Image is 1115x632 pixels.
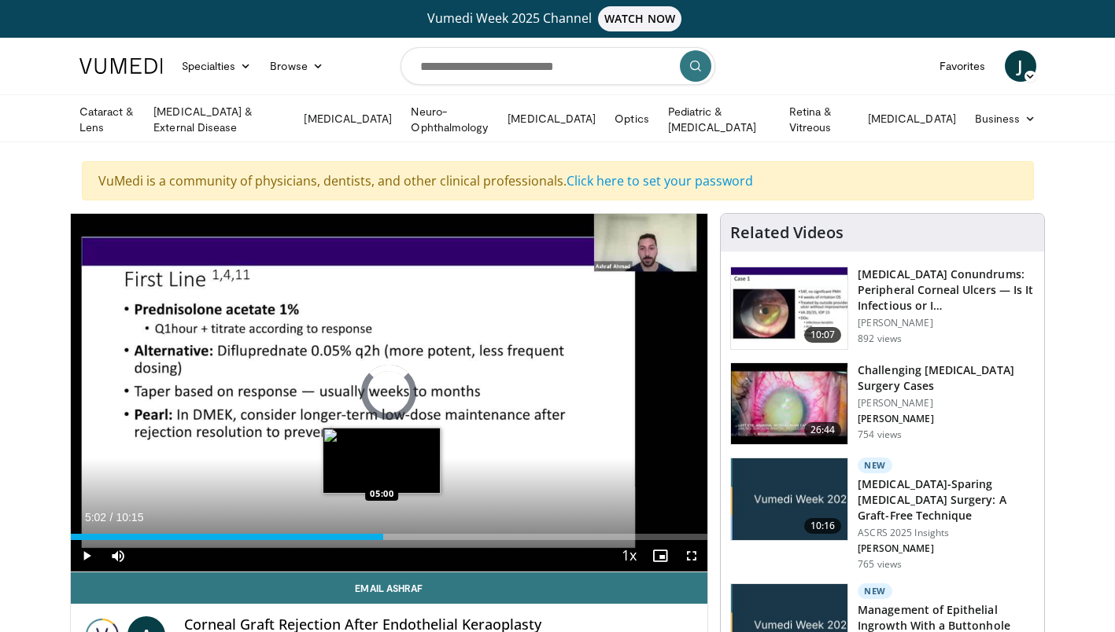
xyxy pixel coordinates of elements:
p: ASCRS 2025 Insights [858,527,1035,539]
div: Progress Bar [71,534,708,540]
span: 10:15 [116,511,143,524]
button: Mute [102,540,134,571]
img: 5ede7c1e-2637-46cb-a546-16fd546e0e1e.150x105_q85_crop-smart_upscale.jpg [731,267,847,349]
p: 892 views [858,333,902,345]
a: Email Ashraf [71,572,708,604]
button: Play [71,540,102,571]
p: [PERSON_NAME] [858,397,1035,410]
a: Pediatric & [MEDICAL_DATA] [659,104,780,135]
img: e2db3364-8554-489a-9e60-297bee4c90d2.jpg.150x105_q85_crop-smart_upscale.jpg [731,458,847,540]
h3: Challenging [MEDICAL_DATA] Surgery Cases [858,362,1035,394]
a: Browse [260,50,333,82]
img: image.jpeg [323,428,441,494]
p: 754 views [858,428,902,441]
a: 26:44 Challenging [MEDICAL_DATA] Surgery Cases [PERSON_NAME] [PERSON_NAME] 754 views [730,362,1035,446]
p: [PERSON_NAME] [858,413,1035,425]
img: VuMedi Logo [79,58,163,74]
h4: Related Videos [730,223,844,242]
span: 10:07 [804,327,842,343]
div: VuMedi is a community of physicians, dentists, and other clinical professionals. [82,161,1034,200]
video-js: Video Player [71,214,708,572]
a: [MEDICAL_DATA] [294,103,401,134]
a: Favorites [930,50,995,82]
button: Playback Rate [613,540,644,571]
a: 10:16 New [MEDICAL_DATA]-Sparing [MEDICAL_DATA] Surgery: A Graft-Free Technique ASCRS 2025 Insigh... [730,457,1035,571]
a: Neuro-Ophthalmology [401,104,498,135]
a: Business [965,103,1046,134]
a: Specialties [172,50,261,82]
h3: [MEDICAL_DATA] Conundrums: Peripheral Corneal Ulcers — Is It Infectious or I… [858,266,1035,314]
a: [MEDICAL_DATA] & External Disease [144,104,294,135]
a: 10:07 [MEDICAL_DATA] Conundrums: Peripheral Corneal Ulcers — Is It Infectious or I… [PERSON_NAME]... [730,266,1035,350]
h3: [MEDICAL_DATA]-Sparing [MEDICAL_DATA] Surgery: A Graft-Free Technique [858,476,1035,524]
span: WATCH NOW [598,6,681,31]
a: Click here to set your password [567,172,753,189]
p: 765 views [858,558,902,571]
img: 05a6f048-9eed-46a7-93e1-844e43fc910c.150x105_q85_crop-smart_upscale.jpg [731,363,847,445]
p: New [858,457,892,473]
button: Enable picture-in-picture mode [644,540,676,571]
a: [MEDICAL_DATA] [858,103,965,134]
input: Search topics, interventions [401,47,715,85]
p: New [858,583,892,599]
a: Vumedi Week 2025 ChannelWATCH NOW [82,6,1034,31]
button: Fullscreen [676,540,707,571]
span: 26:44 [804,422,842,438]
p: [PERSON_NAME] [858,317,1035,329]
a: J [1005,50,1036,82]
span: 5:02 [85,511,106,524]
span: / [110,511,113,524]
a: Retina & Vitreous [780,104,858,135]
a: Optics [605,103,658,134]
a: Cataract & Lens [70,104,145,135]
span: 10:16 [804,518,842,534]
a: [MEDICAL_DATA] [498,103,605,134]
p: [PERSON_NAME] [858,542,1035,555]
